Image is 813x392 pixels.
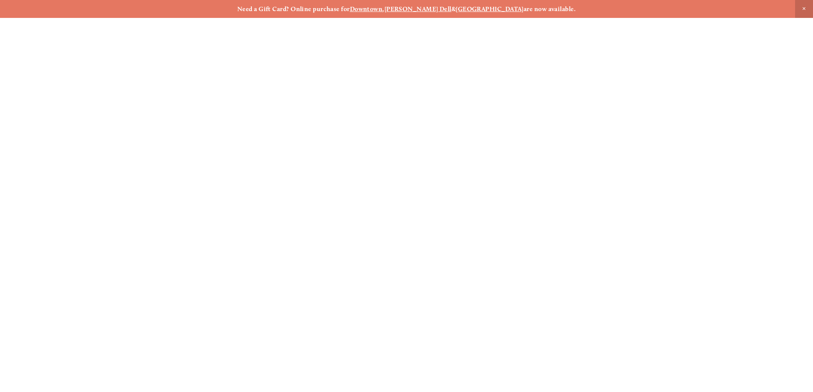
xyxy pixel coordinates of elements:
[452,5,456,13] strong: &
[524,5,576,13] strong: are now available.
[350,5,383,13] a: Downtown
[237,5,350,13] strong: Need a Gift Card? Online purchase for
[456,5,524,13] a: [GEOGRAPHIC_DATA]
[382,5,384,13] strong: ,
[385,5,452,13] a: [PERSON_NAME] Dell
